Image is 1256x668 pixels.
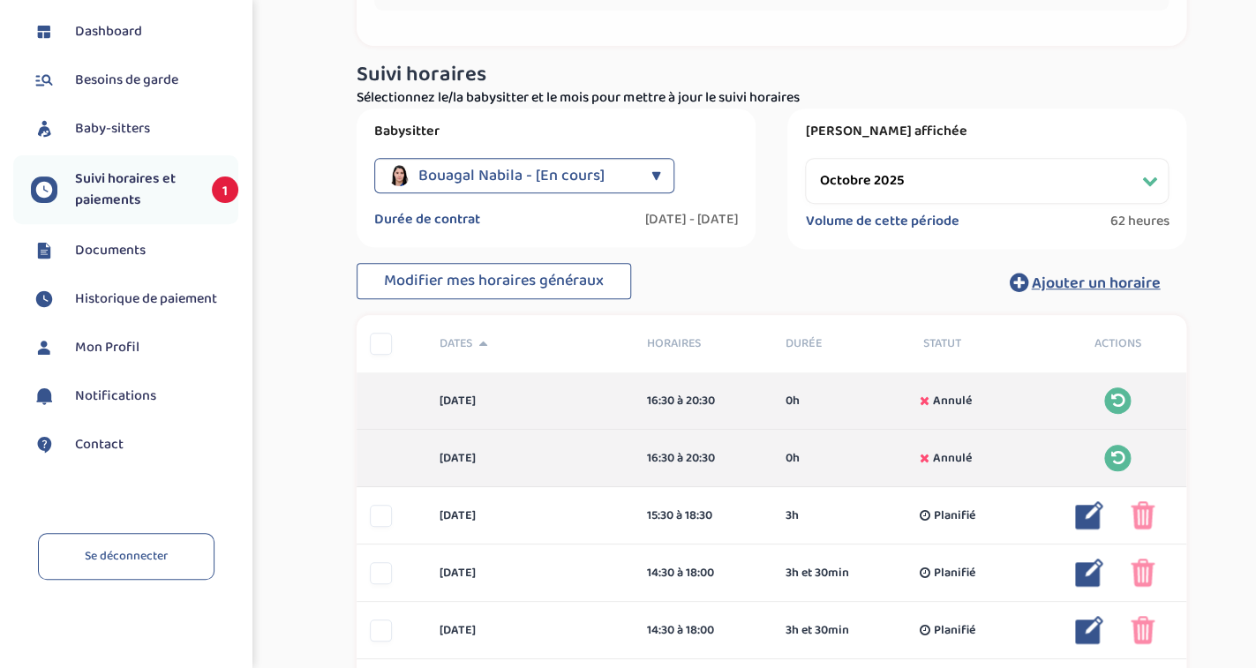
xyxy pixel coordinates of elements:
p: Sélectionnez le/la babysitter et le mois pour mettre à jour le suivi horaires [357,87,1186,109]
span: Modifier mes horaires généraux [384,268,604,293]
div: Statut [910,334,1049,353]
div: 15:30 à 18:30 [647,507,759,525]
span: 1 [212,176,238,203]
span: Annulé [933,449,972,468]
label: [DATE] - [DATE] [644,211,738,229]
div: Dates [426,334,634,353]
span: 3h et 30min [785,564,848,582]
div: [DATE] [426,392,634,410]
img: dashboard.svg [31,19,57,45]
img: notification.svg [31,383,57,409]
img: besoin.svg [31,67,57,94]
a: Suivi horaires et paiements 1 [31,169,238,211]
span: Documents [75,240,146,261]
span: Ajouter un horaire [1031,271,1160,296]
img: babysitters.svg [31,116,57,142]
div: 16:30 à 20:30 [647,392,759,410]
img: poubelle_rose.png [1131,616,1154,644]
label: Volume de cette période [805,213,959,230]
img: suivihoraire.svg [31,286,57,312]
div: [DATE] [426,564,634,582]
div: Actions [1049,334,1187,353]
a: Documents [31,237,238,264]
label: Durée de contrat [374,211,480,229]
span: Planifié [934,621,975,640]
span: Annulé [933,392,972,410]
div: 14:30 à 18:00 [647,564,759,582]
div: [DATE] [426,449,634,468]
span: Suivi horaires et paiements [75,169,194,211]
img: avatar_bouagal-nabila_2025_02_17_14_12_53.png [388,165,410,186]
div: [DATE] [426,507,634,525]
a: Besoins de garde [31,67,238,94]
span: 3h [785,507,798,525]
button: Ajouter un horaire [982,263,1186,302]
span: Contact [75,434,124,455]
button: Modifier mes horaires généraux [357,263,631,300]
img: poubelle_rose.png [1131,559,1154,587]
h3: Suivi horaires [357,64,1186,86]
div: 16:30 à 20:30 [647,449,759,468]
span: Baby-sitters [75,118,150,139]
img: profil.svg [31,334,57,361]
a: Contact [31,432,238,458]
span: Notifications [75,386,156,407]
div: [DATE] [426,621,634,640]
div: 14:30 à 18:00 [647,621,759,640]
span: Planifié [934,507,975,525]
a: Se déconnecter [38,533,214,580]
span: Planifié [934,564,975,582]
img: modifier_bleu.png [1075,616,1103,644]
span: 0h [785,392,799,410]
img: modifier_bleu.png [1075,501,1103,529]
span: Horaires [647,334,759,353]
a: Historique de paiement [31,286,238,312]
span: Historique de paiement [75,289,217,310]
span: Besoins de garde [75,70,178,91]
img: suivihoraire.svg [31,176,57,203]
img: modifier_bleu.png [1075,559,1103,587]
a: Dashboard [31,19,238,45]
label: [PERSON_NAME] affichée [805,123,1169,140]
span: 62 heures [1109,213,1169,230]
div: Durée [771,334,910,353]
span: Bouagal Nabila - [En cours] [418,158,605,193]
a: Baby-sitters [31,116,238,142]
img: contact.svg [31,432,57,458]
img: documents.svg [31,237,57,264]
img: poubelle_rose.png [1131,501,1154,529]
a: Mon Profil [31,334,238,361]
div: ▼ [651,158,660,193]
span: Dashboard [75,21,142,42]
a: Notifications [31,383,238,409]
span: 3h et 30min [785,621,848,640]
label: Babysitter [374,123,738,140]
span: Mon Profil [75,337,139,358]
span: 0h [785,449,799,468]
